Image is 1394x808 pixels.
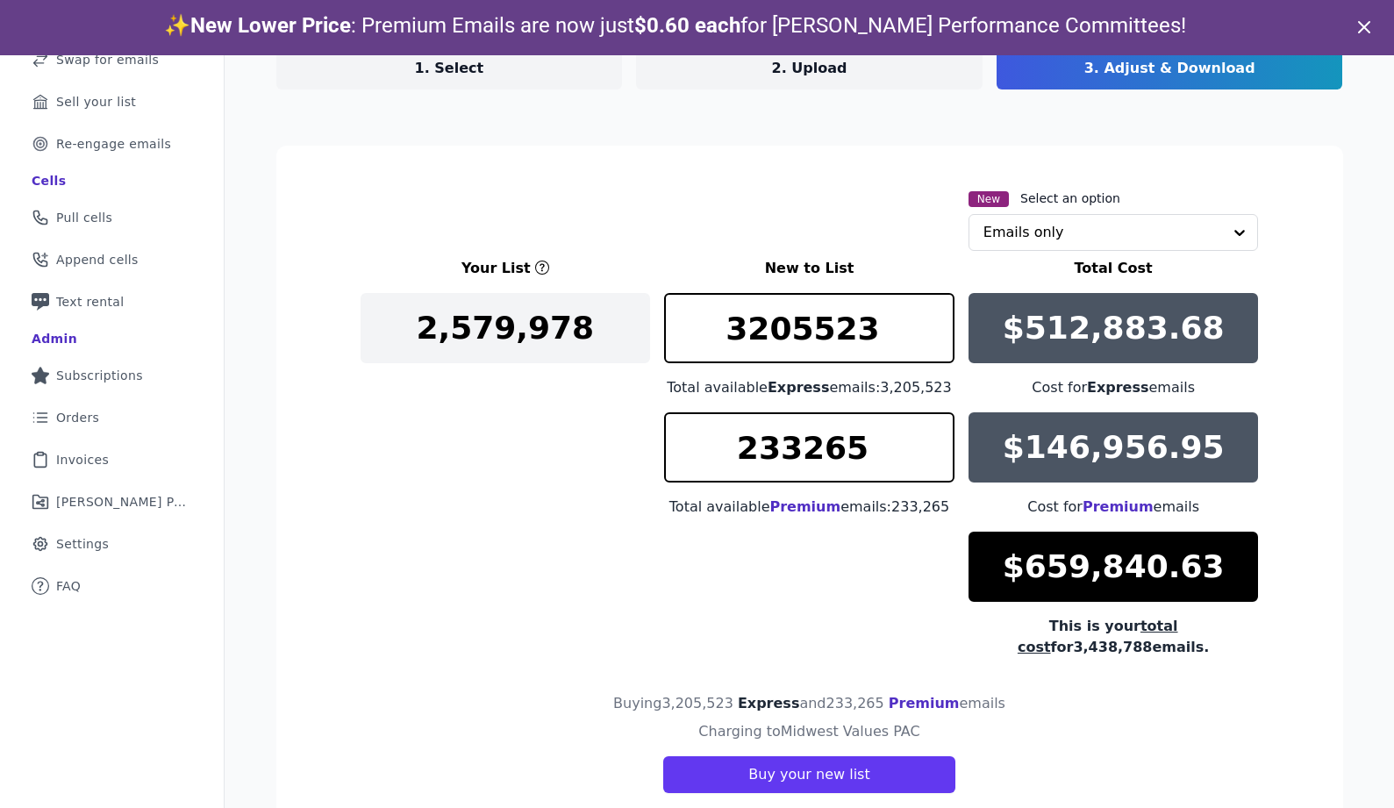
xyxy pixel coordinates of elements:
[56,409,99,426] span: Orders
[56,367,143,384] span: Subscriptions
[14,483,210,521] a: [PERSON_NAME] Performance
[56,451,109,468] span: Invoices
[56,93,136,111] span: Sell your list
[664,497,954,518] div: Total available emails: 233,265
[772,58,847,79] p: 2. Upload
[1003,549,1225,584] p: $659,840.63
[1083,498,1154,515] span: Premium
[56,135,171,153] span: Re-engage emails
[1087,379,1149,396] span: Express
[14,525,210,563] a: Settings
[14,125,210,163] a: Re-engage emails
[56,293,125,311] span: Text rental
[416,311,594,346] p: 2,579,978
[1003,311,1225,346] p: $512,883.68
[56,209,112,226] span: Pull cells
[664,258,954,279] h3: New to List
[56,251,139,268] span: Append cells
[769,498,840,515] span: Premium
[613,693,1005,714] h4: Buying 3,205,523 and 233,265 emails
[56,577,81,595] span: FAQ
[14,567,210,605] a: FAQ
[969,497,1259,518] div: Cost for emails
[1020,189,1120,207] label: Select an option
[56,51,159,68] span: Swap for emails
[636,47,983,89] a: 2. Upload
[1084,58,1255,79] p: 3. Adjust & Download
[997,47,1343,89] a: 3. Adjust & Download
[14,282,210,321] a: Text rental
[32,172,66,189] div: Cells
[14,40,210,79] a: Swap for emails
[14,356,210,395] a: Subscriptions
[14,198,210,237] a: Pull cells
[969,377,1259,398] div: Cost for emails
[969,258,1259,279] h3: Total Cost
[1003,430,1225,465] p: $146,956.95
[663,756,954,793] button: Buy your new list
[14,240,210,279] a: Append cells
[56,535,109,553] span: Settings
[56,493,189,511] span: [PERSON_NAME] Performance
[969,616,1259,658] div: This is your for 3,438,788 emails.
[415,58,484,79] p: 1. Select
[664,377,954,398] div: Total available emails: 3,205,523
[461,258,531,279] h3: Your List
[14,398,210,437] a: Orders
[969,191,1009,207] span: New
[768,379,830,396] span: Express
[698,721,919,742] h4: Charging to Midwest Values PAC
[14,440,210,479] a: Invoices
[738,695,800,711] span: Express
[276,47,623,89] a: 1. Select
[14,82,210,121] a: Sell your list
[889,695,960,711] span: Premium
[32,330,77,347] div: Admin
